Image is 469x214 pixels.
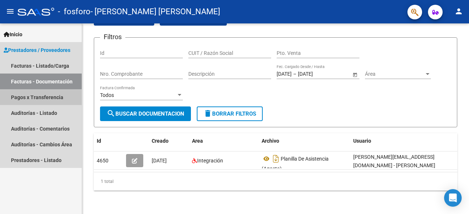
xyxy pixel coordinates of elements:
[152,138,169,144] span: Creado
[262,156,329,172] span: Planilla De Asistencia (Agosto)
[107,110,184,117] span: Buscar Documentacion
[454,7,463,16] mat-icon: person
[4,46,70,54] span: Prestadores / Proveedores
[271,153,281,165] i: Descargar documento
[197,106,263,121] button: Borrar Filtros
[444,189,462,207] div: Open Intercom Messenger
[4,30,22,38] span: Inicio
[94,133,123,149] datatable-header-cell: Id
[293,71,296,77] span: –
[94,172,457,191] div: 1 total
[298,71,334,77] input: Fecha fin
[365,71,424,77] span: Área
[107,109,115,118] mat-icon: search
[197,158,223,164] span: Integración
[6,7,15,16] mat-icon: menu
[152,158,167,164] span: [DATE]
[100,32,125,42] h3: Filtros
[262,138,279,144] span: Archivo
[189,133,259,149] datatable-header-cell: Area
[277,71,292,77] input: Fecha inicio
[203,109,212,118] mat-icon: delete
[100,92,114,98] span: Todos
[192,138,203,144] span: Area
[350,133,460,149] datatable-header-cell: Usuario
[97,138,101,144] span: Id
[353,154,435,168] span: [PERSON_NAME][EMAIL_ADDRESS][DOMAIN_NAME] - [PERSON_NAME]
[353,138,371,144] span: Usuario
[259,133,350,149] datatable-header-cell: Archivo
[203,110,256,117] span: Borrar Filtros
[91,4,220,20] span: - [PERSON_NAME] [PERSON_NAME]
[58,4,91,20] span: - fosforo
[97,158,108,164] span: 4650
[351,71,359,78] button: Open calendar
[149,133,189,149] datatable-header-cell: Creado
[100,106,191,121] button: Buscar Documentacion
